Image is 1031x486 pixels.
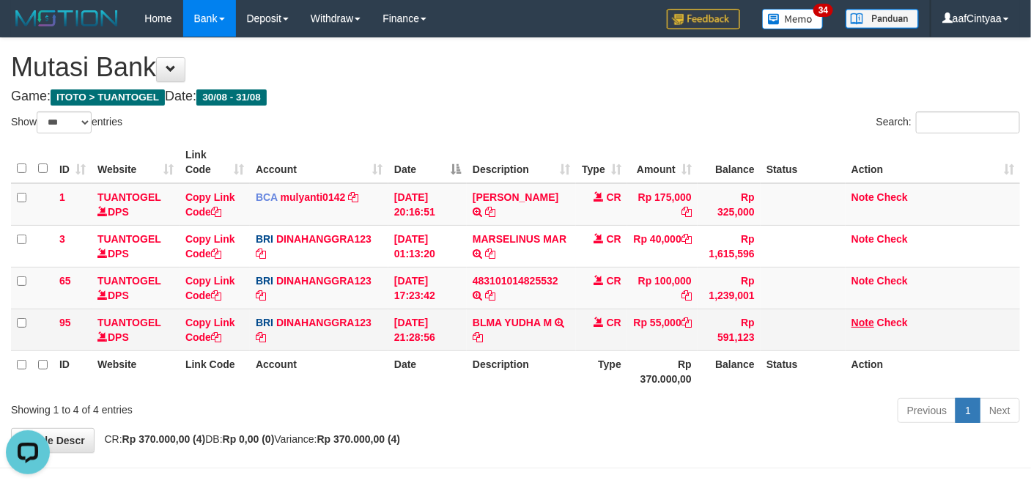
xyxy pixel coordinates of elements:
td: Rp 1,615,596 [698,225,761,267]
span: CR [607,191,621,203]
span: BRI [256,275,273,287]
a: Copy MARSELINUS MAR to clipboard [485,248,495,259]
td: DPS [92,309,180,350]
td: Rp 175,000 [627,183,698,226]
a: Next [980,398,1020,423]
span: BRI [256,317,273,328]
a: Copy Link Code [185,317,235,343]
th: Amount: activate to sort column ascending [627,141,698,183]
td: Rp 1,239,001 [698,267,761,309]
a: Copy JAJA JAHURI to clipboard [485,206,495,218]
td: [DATE] 21:28:56 [388,309,467,350]
td: Rp 55,000 [627,309,698,350]
a: DINAHANGGRA123 [276,233,372,245]
select: Showentries [37,111,92,133]
a: DINAHANGGRA123 [276,317,372,328]
th: ID: activate to sort column ascending [53,141,92,183]
a: BLMA YUDHA M [473,317,552,328]
td: Rp 100,000 [627,267,698,309]
a: Previous [898,398,956,423]
span: 1 [59,191,65,203]
span: CR [607,233,621,245]
a: Copy mulyanti0142 to clipboard [348,191,358,203]
a: 483101014825532 [473,275,558,287]
a: Copy Rp 175,000 to clipboard [681,206,692,218]
a: 1 [956,398,980,423]
a: Copy DINAHANGGRA123 to clipboard [256,290,266,301]
span: BRI [256,233,273,245]
td: DPS [92,267,180,309]
th: Description [467,350,576,392]
th: Status [761,350,846,392]
td: Rp 325,000 [698,183,761,226]
td: [DATE] 20:16:51 [388,183,467,226]
th: Account: activate to sort column ascending [250,141,388,183]
strong: Rp 0,00 (0) [223,433,275,445]
a: Copy Rp 55,000 to clipboard [681,317,692,328]
a: Copy BLMA YUDHA M to clipboard [473,331,483,343]
a: Copy DINAHANGGRA123 to clipboard [256,248,266,259]
th: Type: activate to sort column ascending [576,141,627,183]
h1: Mutasi Bank [11,53,1020,82]
a: TUANTOGEL [97,191,161,203]
a: Note [851,317,874,328]
td: Rp 40,000 [627,225,698,267]
th: Action: activate to sort column ascending [846,141,1020,183]
img: Button%20Memo.svg [762,9,824,29]
a: DINAHANGGRA123 [276,275,372,287]
label: Search: [876,111,1020,133]
span: ITOTO > TUANTOGEL [51,89,165,106]
th: Date [388,350,467,392]
a: Note [851,191,874,203]
a: Copy DINAHANGGRA123 to clipboard [256,331,266,343]
th: Website [92,350,180,392]
a: TUANTOGEL [97,275,161,287]
a: Copy Link Code [185,191,235,218]
a: Check [877,191,908,203]
a: MARSELINUS MAR [473,233,566,245]
a: Copy Rp 100,000 to clipboard [681,290,692,301]
a: Check [877,233,908,245]
input: Search: [916,111,1020,133]
a: TUANTOGEL [97,233,161,245]
img: MOTION_logo.png [11,7,122,29]
span: 95 [59,317,71,328]
a: Copy Rp 40,000 to clipboard [681,233,692,245]
td: DPS [92,183,180,226]
th: Balance [698,350,761,392]
td: Rp 591,123 [698,309,761,350]
h4: Game: Date: [11,89,1020,104]
th: Website: activate to sort column ascending [92,141,180,183]
span: 30/08 - 31/08 [196,89,267,106]
a: Copy 483101014825532 to clipboard [485,290,495,301]
a: Copy Link Code [185,233,235,259]
a: Copy Link Code [185,275,235,301]
th: ID [53,350,92,392]
th: Status [761,141,846,183]
button: Open LiveChat chat widget [6,6,50,50]
img: panduan.png [846,9,919,29]
a: Note [851,275,874,287]
div: Showing 1 to 4 of 4 entries [11,397,418,417]
th: Account [250,350,388,392]
a: Check [877,275,908,287]
th: Link Code: activate to sort column ascending [180,141,250,183]
th: Description: activate to sort column ascending [467,141,576,183]
span: CR [607,275,621,287]
span: 65 [59,275,71,287]
span: 34 [813,4,833,17]
img: Feedback.jpg [667,9,740,29]
th: Date: activate to sort column descending [388,141,467,183]
a: Check [877,317,908,328]
label: Show entries [11,111,122,133]
th: Link Code [180,350,250,392]
td: DPS [92,225,180,267]
th: Balance [698,141,761,183]
span: CR: DB: Variance: [97,433,401,445]
a: [PERSON_NAME] [473,191,558,203]
th: Type [576,350,627,392]
td: [DATE] 01:13:20 [388,225,467,267]
td: [DATE] 17:23:42 [388,267,467,309]
th: Rp 370.000,00 [627,350,698,392]
a: Note [851,233,874,245]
